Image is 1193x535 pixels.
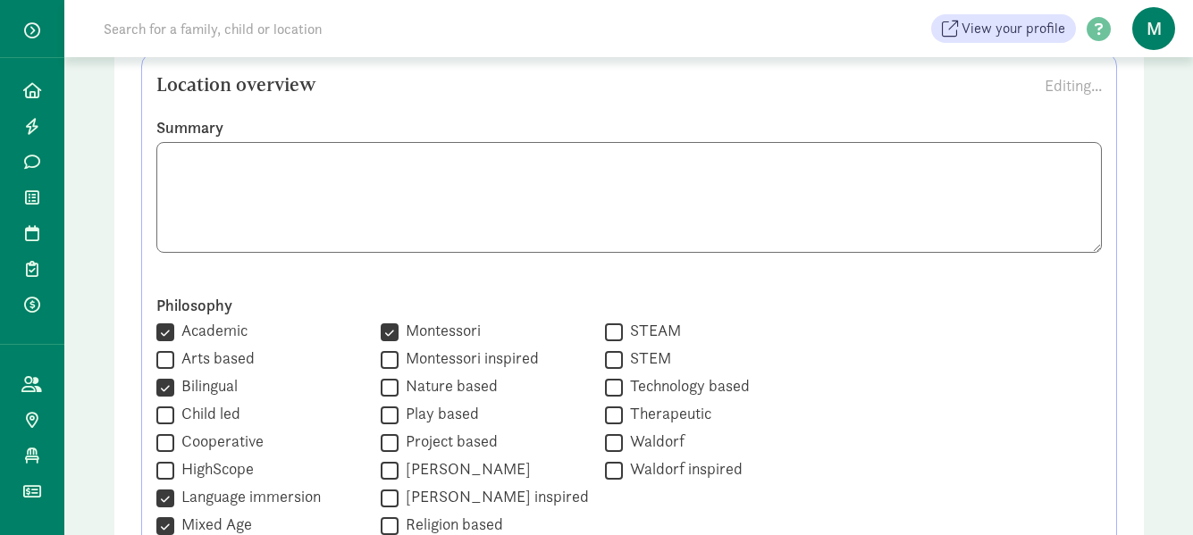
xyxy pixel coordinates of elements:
input: Search for a family, child or location [93,11,594,46]
label: Summary [156,117,1102,138]
label: STEAM [623,320,681,341]
label: Mixed Age [174,514,252,535]
label: Religion based [399,514,503,535]
div: Editing... [1045,73,1102,97]
label: Montessori inspired [399,347,539,369]
h5: Location overview [156,74,316,96]
label: HighScope [174,458,254,480]
label: [PERSON_NAME] [399,458,531,480]
span: M [1132,7,1175,50]
label: Bilingual [174,375,238,397]
label: Technology based [623,375,750,397]
label: Waldorf inspired [623,458,743,480]
label: Language immersion [174,486,321,507]
label: Project based [399,431,498,452]
label: STEM [623,347,671,369]
label: Arts based [174,347,255,369]
label: Child led [174,403,240,424]
label: Academic [174,320,248,341]
label: Waldorf [623,431,685,452]
label: Philosophy [156,295,1102,316]
span: View your profile [962,18,1065,39]
label: Play based [399,403,479,424]
label: Therapeutic [623,403,711,424]
label: Montessori [399,320,481,341]
label: Nature based [399,375,498,397]
label: [PERSON_NAME] inspired [399,486,589,507]
iframe: Chat Widget [1104,449,1193,535]
a: View your profile [931,14,1076,43]
label: Cooperative [174,431,264,452]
